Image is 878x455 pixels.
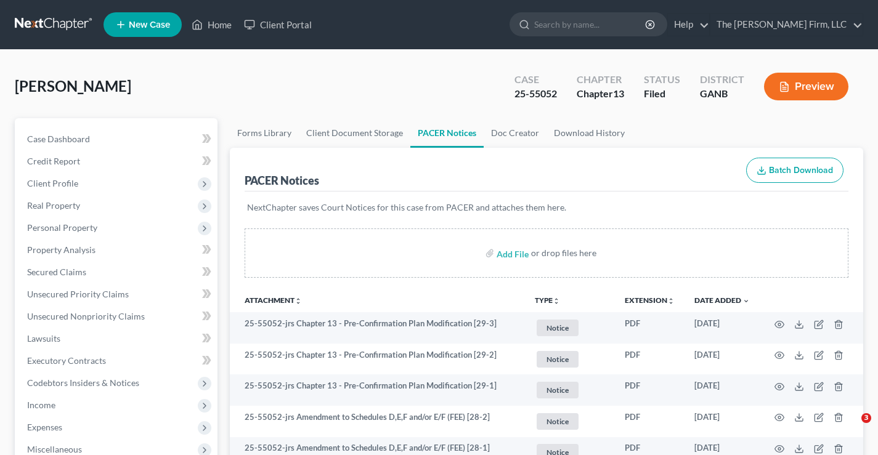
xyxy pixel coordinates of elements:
a: Notice [535,318,605,338]
a: Attachmentunfold_more [245,296,302,305]
span: Client Profile [27,178,78,188]
td: PDF [615,312,685,344]
span: Notice [537,382,579,398]
div: Chapter [577,73,624,87]
i: unfold_more [667,297,675,305]
span: Notice [537,351,579,368]
td: 25-55052-jrs Chapter 13 - Pre-Confirmation Plan Modification [29-3] [230,312,525,344]
span: Unsecured Priority Claims [27,289,129,299]
div: or drop files here [531,247,596,259]
a: Home [185,14,238,36]
td: [DATE] [685,344,760,375]
span: Notice [537,413,579,430]
span: Credit Report [27,156,80,166]
div: Status [644,73,680,87]
div: 25-55052 [514,87,557,101]
input: Search by name... [534,13,647,36]
a: Notice [535,411,605,432]
button: TYPEunfold_more [535,297,560,305]
span: Lawsuits [27,333,60,344]
div: GANB [700,87,744,101]
p: NextChapter saves Court Notices for this case from PACER and attaches them here. [247,201,846,214]
div: District [700,73,744,87]
a: Property Analysis [17,239,217,261]
div: Chapter [577,87,624,101]
span: Expenses [27,422,62,432]
div: Case [514,73,557,87]
span: [PERSON_NAME] [15,77,131,95]
a: Lawsuits [17,328,217,350]
span: New Case [129,20,170,30]
a: Unsecured Nonpriority Claims [17,305,217,328]
a: Extensionunfold_more [625,296,675,305]
span: Unsecured Nonpriority Claims [27,311,145,321]
span: Personal Property [27,222,97,233]
a: Help [668,14,709,36]
td: PDF [615,344,685,375]
span: Executory Contracts [27,355,106,366]
button: Batch Download [746,158,843,183]
a: Client Portal [238,14,318,36]
td: [DATE] [685,312,760,344]
span: Batch Download [769,165,833,175]
a: Download History [547,118,632,148]
a: Credit Report [17,150,217,172]
span: Notice [537,320,579,336]
span: Codebtors Insiders & Notices [27,377,139,388]
a: Doc Creator [484,118,547,148]
span: Income [27,400,55,410]
a: Unsecured Priority Claims [17,283,217,305]
a: Case Dashboard [17,128,217,150]
a: Forms Library [230,118,299,148]
a: PACER Notices [410,118,484,148]
a: The [PERSON_NAME] Firm, LLC [710,14,863,36]
i: unfold_more [295,297,302,305]
iframe: Intercom live chat [836,413,866,443]
td: PDF [615,374,685,406]
span: Case Dashboard [27,134,90,144]
span: 3 [861,413,871,423]
span: Real Property [27,200,80,211]
i: unfold_more [553,297,560,305]
div: PACER Notices [245,173,319,188]
td: [DATE] [685,374,760,406]
a: Executory Contracts [17,350,217,372]
td: 25-55052-jrs Amendment to Schedules D,E,F and/or E/F (FEE) [28-2] [230,406,525,437]
td: [DATE] [685,406,760,437]
span: Miscellaneous [27,444,82,454]
td: 25-55052-jrs Chapter 13 - Pre-Confirmation Plan Modification [29-1] [230,374,525,406]
button: Preview [764,73,848,100]
i: expand_more [742,297,750,305]
span: 13 [613,87,624,99]
span: Property Analysis [27,244,96,255]
a: Secured Claims [17,261,217,283]
td: 25-55052-jrs Chapter 13 - Pre-Confirmation Plan Modification [29-2] [230,344,525,375]
div: Filed [644,87,680,101]
a: Client Document Storage [299,118,410,148]
a: Notice [535,349,605,369]
span: Secured Claims [27,267,86,277]
td: PDF [615,406,685,437]
a: Date Added expand_more [694,296,750,305]
a: Notice [535,380,605,400]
